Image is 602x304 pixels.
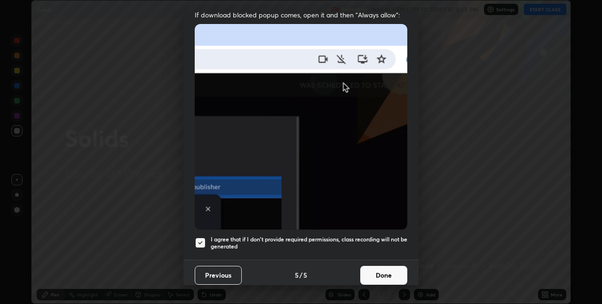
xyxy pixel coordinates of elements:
[195,266,242,285] button: Previous
[360,266,407,285] button: Done
[295,270,299,280] h4: 5
[211,236,407,250] h5: I agree that if I don't provide required permissions, class recording will not be generated
[303,270,307,280] h4: 5
[300,270,302,280] h4: /
[195,10,407,19] span: If download blocked popup comes, open it and then "Always allow":
[195,24,407,230] img: downloads-permission-blocked.gif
